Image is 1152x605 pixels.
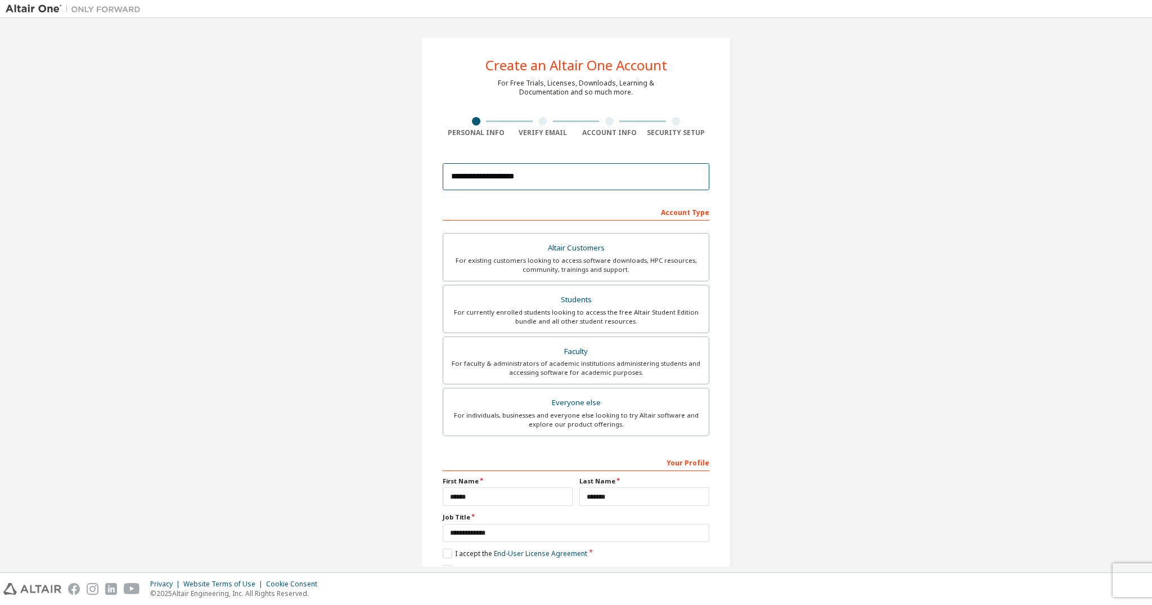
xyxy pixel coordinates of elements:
label: I would like to receive marketing emails from Altair [443,565,618,575]
img: altair_logo.svg [3,583,61,595]
div: Faculty [450,344,702,360]
label: First Name [443,477,573,486]
div: For currently enrolled students looking to access the free Altair Student Edition bundle and all ... [450,308,702,326]
div: Create an Altair One Account [485,59,667,72]
div: Students [450,292,702,308]
label: Job Title [443,513,709,522]
a: End-User License Agreement [494,549,587,558]
img: linkedin.svg [105,583,117,595]
img: Altair One [6,3,146,15]
div: Account Info [576,128,643,137]
div: Personal Info [443,128,510,137]
div: For faculty & administrators of academic institutions administering students and accessing softwa... [450,359,702,377]
div: Privacy [150,580,183,589]
label: I accept the [443,549,587,558]
p: © 2025 Altair Engineering, Inc. All Rights Reserved. [150,589,324,598]
div: Security Setup [643,128,710,137]
div: Website Terms of Use [183,580,266,589]
div: For existing customers looking to access software downloads, HPC resources, community, trainings ... [450,256,702,274]
img: instagram.svg [87,583,98,595]
img: youtube.svg [124,583,140,595]
div: Account Type [443,203,709,221]
div: Altair Customers [450,240,702,256]
div: Everyone else [450,395,702,411]
img: facebook.svg [68,583,80,595]
div: Cookie Consent [266,580,324,589]
div: For Free Trials, Licenses, Downloads, Learning & Documentation and so much more. [498,79,654,97]
div: Your Profile [443,453,709,471]
div: Verify Email [510,128,577,137]
label: Last Name [579,477,709,486]
div: For individuals, businesses and everyone else looking to try Altair software and explore our prod... [450,411,702,429]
